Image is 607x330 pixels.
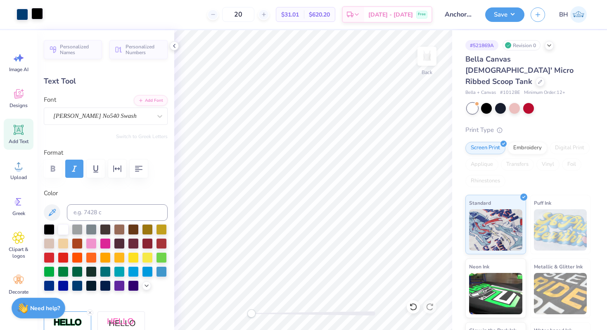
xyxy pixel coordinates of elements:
span: Neon Ink [469,262,489,271]
div: Transfers [501,158,534,171]
button: Save [485,7,524,22]
div: Text Tool [44,76,168,87]
span: Decorate [9,289,28,295]
img: Metallic & Glitter Ink [534,273,587,314]
span: BH [559,10,568,19]
input: e.g. 7428 c [67,204,168,221]
div: Rhinestones [465,175,505,187]
span: $620.20 [309,10,330,19]
button: Add Font [134,95,168,106]
div: Print Type [465,125,590,135]
div: Screen Print [465,142,505,154]
strong: Need help? [30,304,60,312]
a: BH [555,6,590,23]
img: Standard [469,209,522,251]
span: $31.01 [281,10,299,19]
span: Metallic & Glitter Ink [534,262,583,271]
span: Image AI [9,66,28,73]
span: Free [418,12,426,17]
button: Switch to Greek Letters [116,133,168,140]
div: Revision 0 [503,40,541,50]
span: Greek [12,210,25,217]
img: Bella Henkels [570,6,587,23]
img: Stroke [53,318,82,328]
img: Puff Ink [534,209,587,251]
div: Vinyl [536,158,560,171]
span: Personalized Names [60,44,97,55]
span: Minimum Order: 12 + [524,89,565,96]
img: Shadow [107,318,136,328]
span: Bella Canvas [DEMOGRAPHIC_DATA]' Micro Ribbed Scoop Tank [465,54,574,86]
span: [DATE] - [DATE] [368,10,413,19]
div: Foil [562,158,581,171]
span: Clipart & logos [5,246,32,259]
span: Designs [9,102,28,109]
div: Applique [465,158,498,171]
span: Personalized Numbers [126,44,163,55]
div: # 521869A [465,40,498,50]
input: – – [222,7,254,22]
span: Standard [469,198,491,207]
button: Personalized Numbers [109,40,168,59]
div: Back [422,69,432,76]
input: Untitled Design [439,6,479,23]
label: Color [44,189,168,198]
button: Personalized Names [44,40,102,59]
label: Font [44,95,56,105]
span: Bella + Canvas [465,89,496,96]
div: Digital Print [550,142,590,154]
span: Puff Ink [534,198,551,207]
img: Back [419,48,435,65]
div: Embroidery [508,142,547,154]
span: # 1012BE [500,89,520,96]
span: Upload [10,174,27,181]
div: Accessibility label [247,309,256,318]
span: Add Text [9,138,28,145]
label: Format [44,148,168,158]
img: Neon Ink [469,273,522,314]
